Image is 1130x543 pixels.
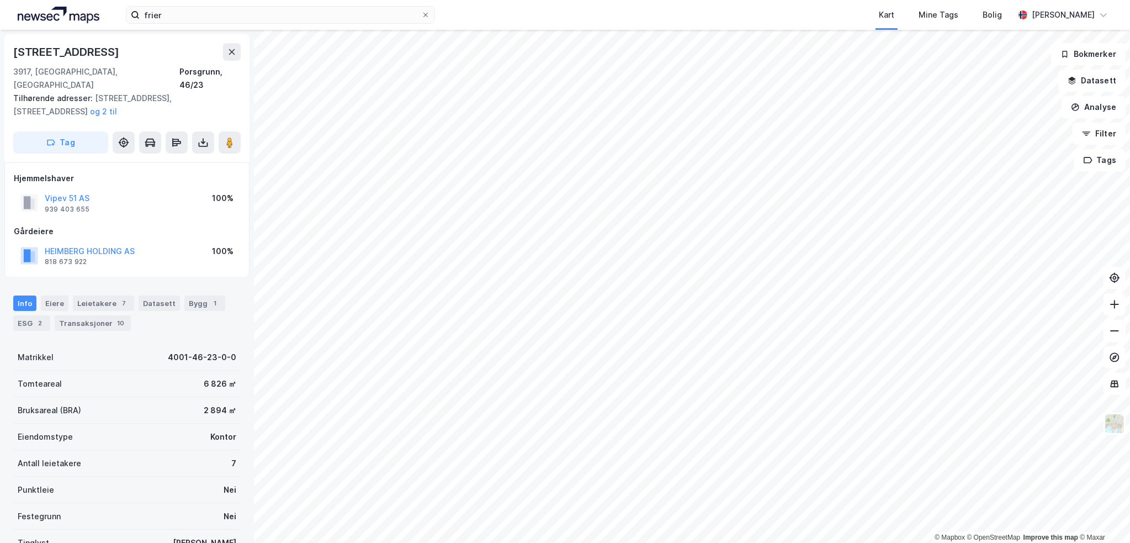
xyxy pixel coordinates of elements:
div: Kontrollprogram for chat [1075,490,1130,543]
div: Eiere [41,296,68,311]
div: Eiendomstype [18,430,73,444]
div: Bygg [184,296,225,311]
div: Transaksjoner [55,315,131,331]
div: Festegrunn [18,510,61,523]
div: Hjemmelshaver [14,172,240,185]
div: Nei [224,510,236,523]
div: 100% [212,192,234,205]
div: Punktleie [18,483,54,497]
div: ESG [13,315,50,331]
div: Tomteareal [18,377,62,391]
div: Nei [224,483,236,497]
div: 1 [210,298,221,309]
div: 6 826 ㎡ [204,377,236,391]
div: Info [13,296,36,311]
div: 100% [212,245,234,258]
div: Bruksareal (BRA) [18,404,81,417]
a: Mapbox [935,534,965,541]
div: Porsgrunn, 46/23 [179,65,241,92]
button: Datasett [1058,70,1126,92]
img: logo.a4113a55bc3d86da70a041830d287a7e.svg [18,7,99,23]
div: Kontor [210,430,236,444]
div: 7 [231,457,236,470]
button: Tag [13,131,108,154]
div: [STREET_ADDRESS] [13,43,121,61]
div: 2 [35,318,46,329]
a: Improve this map [1023,534,1078,541]
div: 818 673 922 [45,257,87,266]
div: Leietakere [73,296,134,311]
button: Tags [1074,149,1126,171]
button: Bokmerker [1051,43,1126,65]
span: Tilhørende adresser: [13,93,95,103]
div: 939 403 655 [45,205,89,214]
iframe: Chat Widget [1075,490,1130,543]
div: Kart [879,8,894,22]
div: 4001-46-23-0-0 [168,351,236,364]
div: [STREET_ADDRESS], [STREET_ADDRESS] [13,92,232,118]
button: Filter [1073,123,1126,145]
button: Analyse [1062,96,1126,118]
div: Gårdeiere [14,225,240,238]
div: 3917, [GEOGRAPHIC_DATA], [GEOGRAPHIC_DATA] [13,65,179,92]
div: Datasett [139,296,180,311]
div: [PERSON_NAME] [1032,8,1095,22]
div: 7 [119,298,130,309]
div: Matrikkel [18,351,54,364]
img: Z [1104,413,1125,434]
a: OpenStreetMap [967,534,1021,541]
input: Søk på adresse, matrikkel, gårdeiere, leietakere eller personer [140,7,421,23]
div: 2 894 ㎡ [204,404,236,417]
div: Bolig [983,8,1002,22]
div: 10 [115,318,126,329]
div: Antall leietakere [18,457,81,470]
div: Mine Tags [919,8,958,22]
